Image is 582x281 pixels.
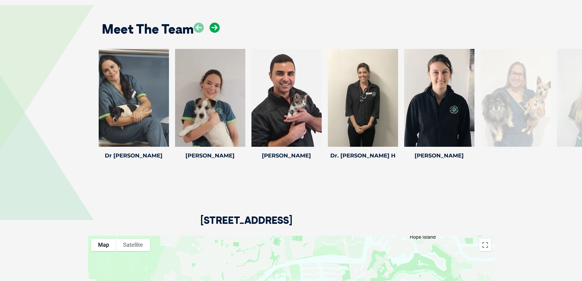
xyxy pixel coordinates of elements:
[251,153,322,158] h4: [PERSON_NAME]
[200,215,292,236] h2: [STREET_ADDRESS]
[116,239,150,251] button: Show satellite imagery
[99,153,169,158] h4: Dr [PERSON_NAME]
[91,239,116,251] button: Show street map
[479,239,491,251] button: Toggle fullscreen view
[102,23,194,35] h2: Meet The Team
[404,153,474,158] h4: [PERSON_NAME]
[328,153,398,158] h4: Dr. [PERSON_NAME] H
[175,153,245,158] h4: [PERSON_NAME]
